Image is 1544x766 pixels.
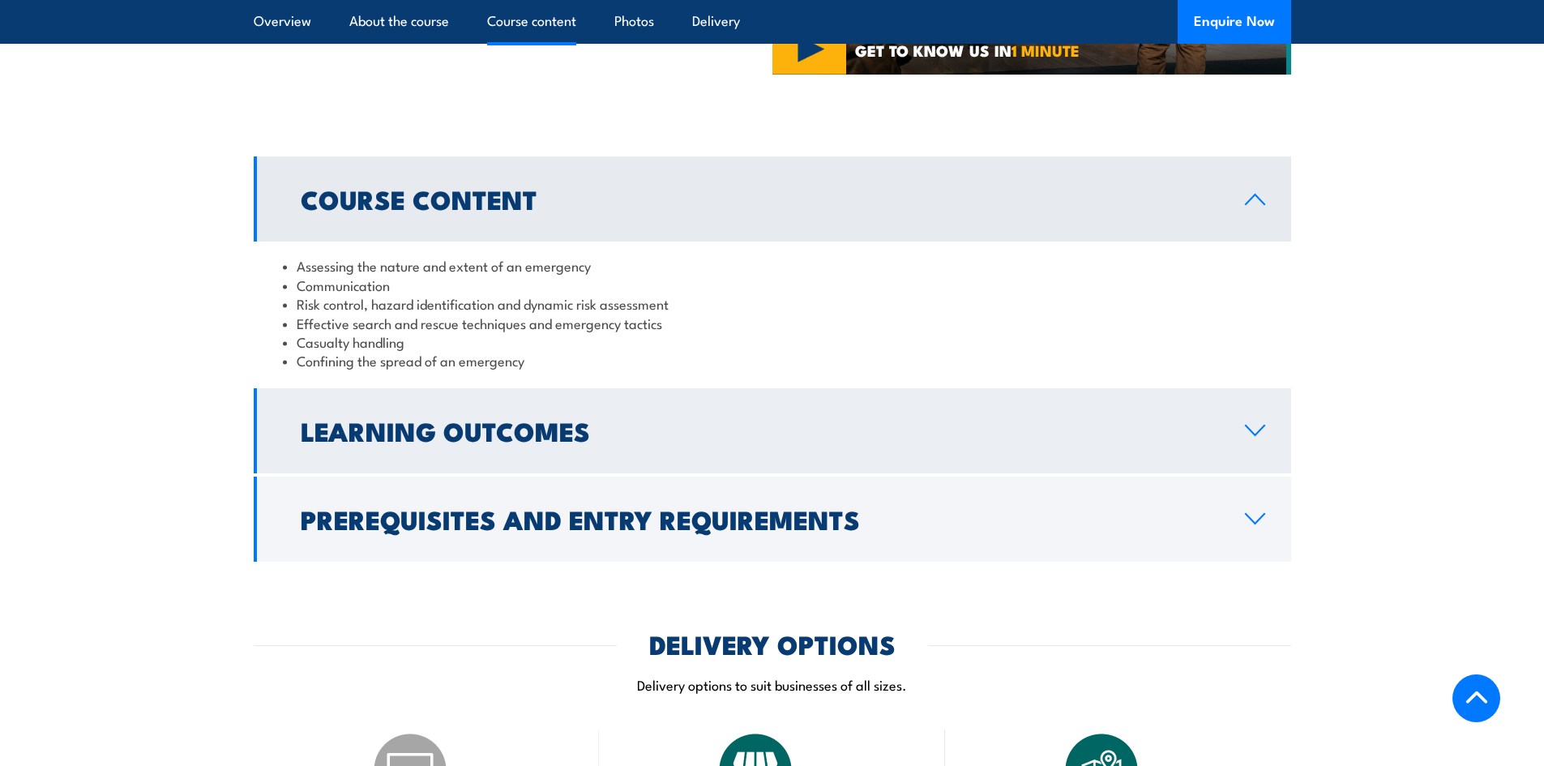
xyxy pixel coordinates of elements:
a: Course Content [254,156,1291,242]
li: Casualty handling [283,332,1262,351]
a: Prerequisites and Entry Requirements [254,477,1291,562]
p: Delivery options to suit businesses of all sizes. [254,675,1291,694]
li: Communication [283,276,1262,294]
span: GET TO KNOW US IN [855,43,1080,58]
strong: 1 MINUTE [1012,38,1080,62]
li: Assessing the nature and extent of an emergency [283,256,1262,275]
h2: Learning Outcomes [301,419,1219,442]
a: Learning Outcomes [254,388,1291,473]
h2: Course Content [301,187,1219,210]
h2: DELIVERY OPTIONS [649,632,896,655]
li: Confining the spread of an emergency [283,351,1262,370]
li: Risk control, hazard identification and dynamic risk assessment [283,294,1262,313]
li: Effective search and rescue techniques and emergency tactics [283,314,1262,332]
h2: Prerequisites and Entry Requirements [301,507,1219,530]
